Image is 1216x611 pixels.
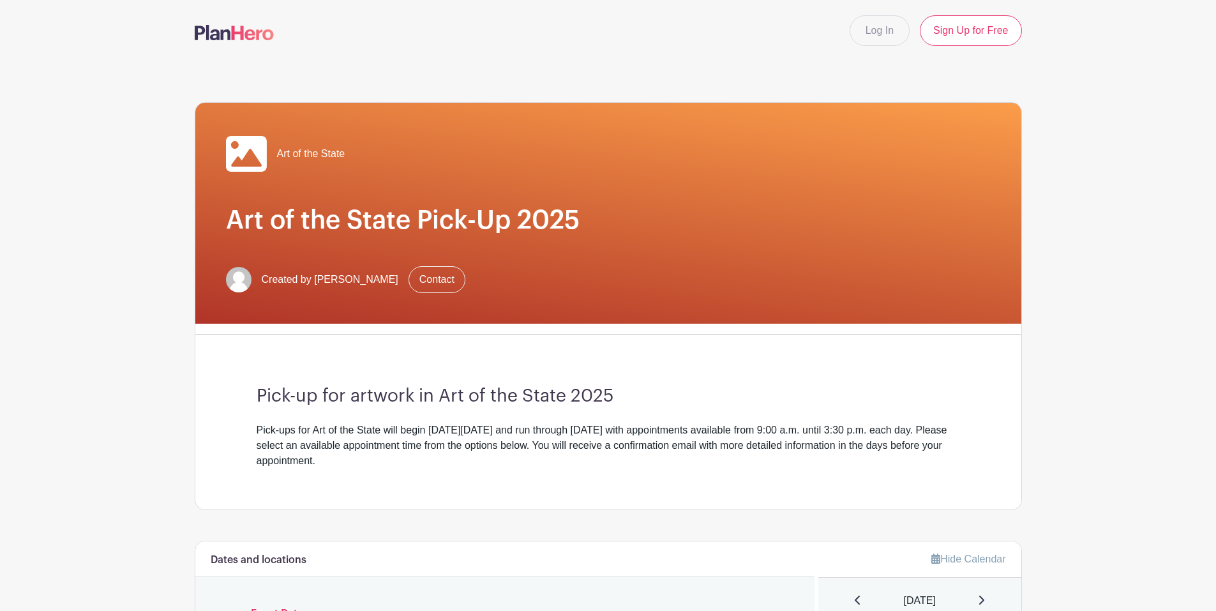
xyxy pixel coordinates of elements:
[226,267,251,292] img: default-ce2991bfa6775e67f084385cd625a349d9dcbb7a52a09fb2fda1e96e2d18dcdb.png
[409,266,465,293] a: Contact
[931,554,1005,564] a: Hide Calendar
[850,15,910,46] a: Log In
[904,593,936,608] span: [DATE]
[262,272,398,287] span: Created by [PERSON_NAME]
[211,554,306,566] h6: Dates and locations
[195,25,274,40] img: logo-507f7623f17ff9eddc593b1ce0a138ce2505c220e1c5a4e2b4648c50719b7d32.svg
[920,15,1021,46] a: Sign Up for Free
[257,386,960,407] h3: Pick-up for artwork in Art of the State 2025
[257,423,960,469] div: Pick-ups for Art of the State will begin [DATE][DATE] and run through [DATE] with appointments av...
[277,146,345,162] span: Art of the State
[226,205,991,236] h1: Art of the State Pick-Up 2025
